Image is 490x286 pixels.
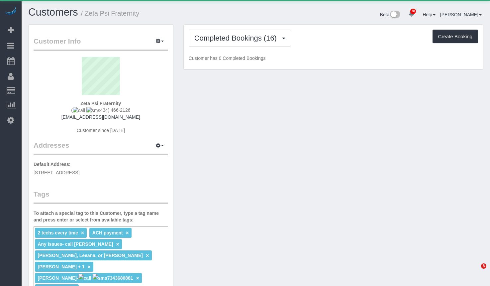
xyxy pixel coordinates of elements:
[93,274,107,282] img: sms
[34,210,168,223] label: To attach a special tag to this Customer, type a tag name and press enter or select from availabl...
[467,263,483,279] iframe: Intercom live chat
[410,9,416,14] span: 78
[423,12,436,17] a: Help
[38,230,78,235] span: 2 techs every time
[34,189,168,204] legend: Tags
[61,114,140,120] a: [EMAIL_ADDRESS][DOMAIN_NAME]
[77,128,125,133] span: Customer since [DATE]
[34,161,71,168] label: Default Address:
[87,264,90,270] a: ×
[405,7,418,21] a: 78
[146,253,149,258] a: ×
[34,36,168,51] legend: Customer Info
[194,34,280,42] span: Completed Bookings (16)
[71,107,130,113] span: ( 434) 466-2126
[86,107,100,114] img: sms
[38,241,113,247] span: Any issues- call [PERSON_NAME]
[92,230,123,235] span: ACH payment
[380,12,401,17] a: Beta
[73,107,85,114] img: call
[81,230,84,236] a: ×
[38,264,84,269] span: [PERSON_NAME] + 1
[440,12,482,17] a: [PERSON_NAME]
[136,275,139,281] a: ×
[38,253,143,258] span: [PERSON_NAME], Leeana, or [PERSON_NAME]
[433,30,478,44] button: Create Booking
[34,170,79,175] span: [STREET_ADDRESS]
[126,230,129,236] a: ×
[4,7,17,16] img: Automaid Logo
[28,6,78,18] a: Customers
[189,55,478,62] p: Customer has 0 Completed Bookings
[78,274,91,282] img: call
[38,275,133,281] span: [PERSON_NAME]- 7343680881
[80,101,121,106] strong: Zeta Psi Fraternity
[481,263,486,269] span: 3
[81,10,140,17] small: / Zeta Psi Fraternity
[116,241,119,247] a: ×
[389,11,400,19] img: New interface
[189,30,291,47] button: Completed Bookings (16)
